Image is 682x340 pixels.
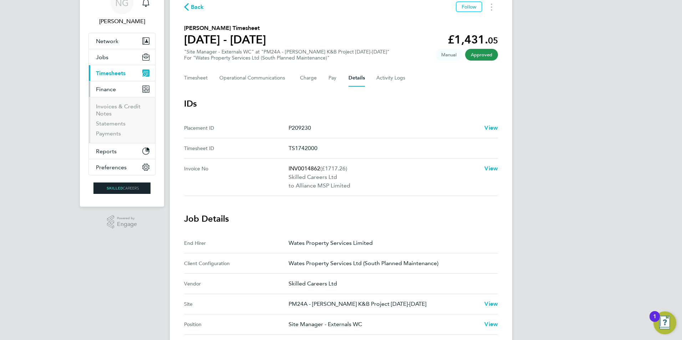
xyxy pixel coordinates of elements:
button: Charge [300,69,317,87]
a: View [484,320,498,329]
p: P209230 [289,124,479,132]
span: Follow [462,4,477,10]
button: Finance [89,81,155,97]
a: View [484,124,498,132]
button: Reports [89,143,155,159]
p: Site Manager - Externals WC [289,320,479,329]
div: Client Configuration [184,259,289,268]
app-decimal: £1,431. [448,33,498,46]
p: Wates Property Services Ltd (South Planned Maintenance) [289,259,492,268]
p: Skilled Careers Ltd [289,173,479,181]
div: 1 [653,316,656,326]
span: Powered by [117,215,137,221]
span: Preferences [96,164,127,171]
a: View [484,300,498,308]
span: Network [96,38,118,45]
a: Invoices & Credit Notes [96,103,141,117]
h2: [PERSON_NAME] Timesheet [184,24,266,32]
span: This timesheet has been approved. [465,49,498,61]
span: View [484,165,498,172]
button: Back [184,2,204,11]
div: Invoice No [184,164,289,190]
span: This timesheet was manually created. [436,49,462,61]
div: Finance [89,97,155,143]
button: Timesheets Menu [485,1,498,12]
button: Timesheets [89,65,155,81]
p: to Alliance MSP Limited [289,181,479,190]
div: Vendor [184,279,289,288]
div: For "Wates Property Services Ltd (South Planned Maintenance)" [184,55,390,61]
span: View [484,124,498,131]
a: Powered byEngage [107,215,137,229]
span: View [484,321,498,328]
span: (£1717.26) [320,165,347,172]
div: "Site Manager - Externals WC" at "PM24A - [PERSON_NAME] K&B Project [DATE]-[DATE]" [184,49,390,61]
p: INV0014862 [289,164,479,173]
div: End Hirer [184,239,289,247]
p: Skilled Careers Ltd [289,279,492,288]
button: Open Resource Center, 1 new notification [653,311,676,334]
span: Timesheets [96,70,126,77]
span: Engage [117,221,137,227]
span: 05 [488,35,498,46]
span: Reports [96,148,117,155]
button: Timesheet [184,69,208,87]
span: Finance [96,86,116,93]
span: Nikki Grassby [88,17,156,26]
button: Follow [456,1,482,12]
button: Operational Communications [219,69,289,87]
div: Position [184,320,289,329]
a: Go to home page [88,182,156,194]
span: Jobs [96,54,108,61]
button: Activity Logs [376,69,406,87]
button: Network [89,33,155,49]
div: Placement ID [184,124,289,132]
button: Preferences [89,159,155,175]
button: Jobs [89,49,155,65]
button: Details [348,69,365,87]
a: View [484,164,498,173]
p: PM24A - [PERSON_NAME] K&B Project [DATE]-[DATE] [289,300,479,308]
button: Pay [329,69,337,87]
h3: Job Details [184,213,498,225]
a: Statements [96,120,126,127]
span: View [484,300,498,307]
div: Timesheet ID [184,144,289,153]
p: Wates Property Services Limited [289,239,492,247]
div: Site [184,300,289,308]
img: skilledcareers-logo-retina.png [93,182,151,194]
span: Back [191,3,204,11]
h1: [DATE] - [DATE] [184,32,266,47]
h3: IDs [184,98,498,109]
a: Payments [96,130,121,137]
p: TS1742000 [289,144,492,153]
